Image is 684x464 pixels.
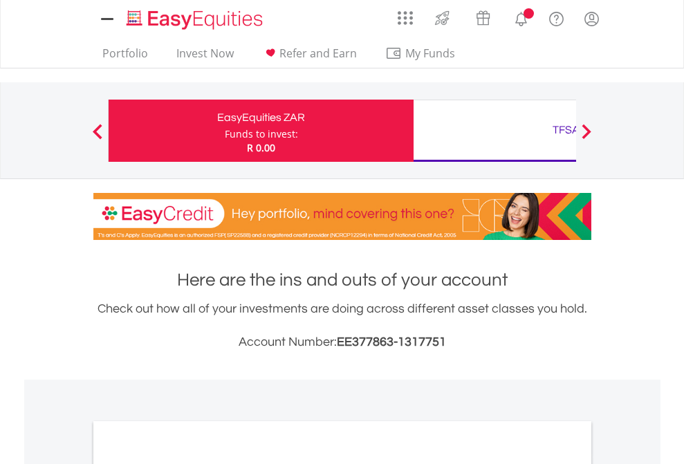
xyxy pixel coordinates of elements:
img: thrive-v2.svg [431,7,454,29]
img: EasyCredit Promotion Banner [93,193,591,240]
img: grid-menu-icon.svg [398,10,413,26]
a: My Profile [574,3,609,34]
h1: Here are the ins and outs of your account [93,268,591,293]
a: FAQ's and Support [539,3,574,31]
div: Funds to invest: [225,127,298,141]
span: Refer and Earn [279,46,357,61]
span: R 0.00 [247,141,275,154]
a: Portfolio [97,46,154,68]
div: EasyEquities ZAR [117,108,405,127]
span: EE377863-1317751 [337,335,446,349]
span: My Funds [385,44,476,62]
img: EasyEquities_Logo.png [124,8,268,31]
div: Check out how all of your investments are doing across different asset classes you hold. [93,299,591,352]
a: Refer and Earn [257,46,362,68]
a: Vouchers [463,3,503,29]
img: vouchers-v2.svg [472,7,494,29]
a: Home page [121,3,268,31]
button: Next [573,131,600,145]
a: Invest Now [171,46,239,68]
h3: Account Number: [93,333,591,352]
button: Previous [84,131,111,145]
a: Notifications [503,3,539,31]
a: AppsGrid [389,3,422,26]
